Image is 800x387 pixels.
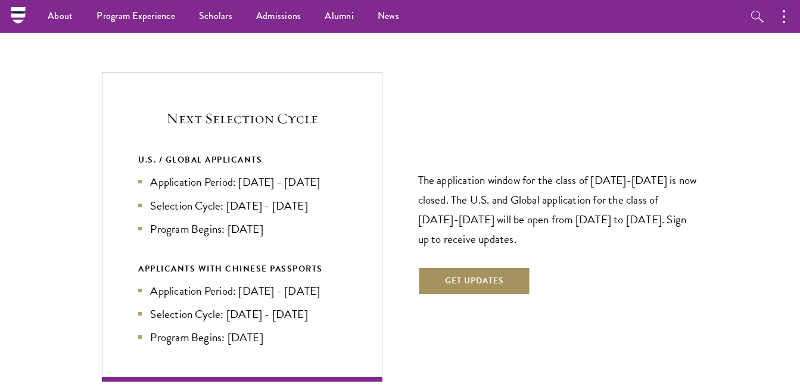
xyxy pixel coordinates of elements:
[138,329,345,346] li: Program Begins: [DATE]
[138,261,345,276] div: APPLICANTS WITH CHINESE PASSPORTS
[138,197,345,214] li: Selection Cycle: [DATE] - [DATE]
[138,305,345,323] li: Selection Cycle: [DATE] - [DATE]
[418,170,698,249] p: The application window for the class of [DATE]-[DATE] is now closed. The U.S. and Global applicat...
[138,220,345,238] li: Program Begins: [DATE]
[138,282,345,299] li: Application Period: [DATE] - [DATE]
[138,152,345,167] div: U.S. / GLOBAL APPLICANTS
[138,173,345,191] li: Application Period: [DATE] - [DATE]
[418,267,531,295] button: Get Updates
[138,108,345,129] h5: Next Selection Cycle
